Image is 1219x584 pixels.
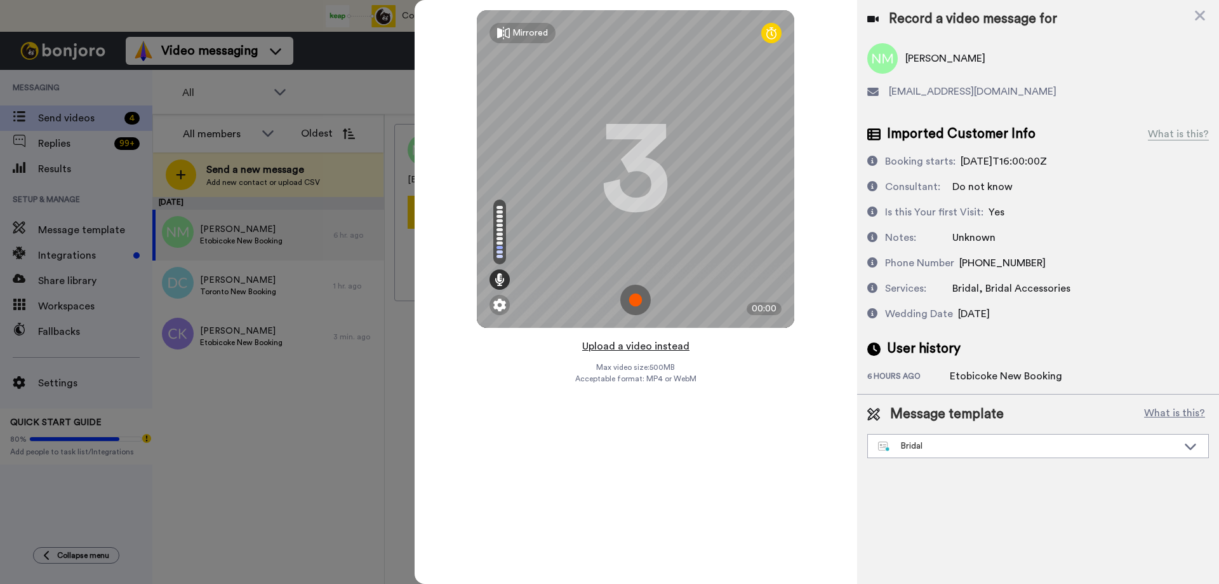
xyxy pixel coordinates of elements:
div: What is this? [1148,126,1209,142]
span: [DATE] [958,309,990,319]
span: Unknown [952,233,996,243]
div: Bridal [878,440,1178,452]
div: Etobicoke New Booking [950,369,1062,384]
div: Notes: [885,230,916,245]
button: What is this? [1140,405,1209,424]
span: [PHONE_NUMBER] [959,258,1046,268]
span: Do not know [952,182,1013,192]
span: Bridal, Bridal Accessories [952,283,1070,294]
div: 6 hours ago [867,371,950,384]
span: Message template [890,405,1004,424]
div: Phone Number [885,255,954,271]
div: Consultant: [885,179,940,194]
span: Imported Customer Info [887,125,1036,144]
span: Yes [989,207,1004,217]
div: Booking starts: [885,154,956,169]
img: ic_gear.svg [493,299,506,311]
span: Max video size: 500 MB [596,362,675,372]
span: Acceptable format: MP4 or WebM [575,374,696,384]
span: [DATE]T16:00:00Z [961,156,1047,166]
div: 3 [601,121,670,217]
button: Upload a video instead [578,338,693,355]
img: nextgen-template.svg [878,442,890,452]
img: ic_record_start.svg [620,285,651,315]
div: Is this Your first Visit: [885,205,983,220]
div: Services: [885,281,926,296]
div: 00:00 [747,302,782,315]
span: User history [887,339,961,358]
div: Wedding Date [885,306,953,322]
